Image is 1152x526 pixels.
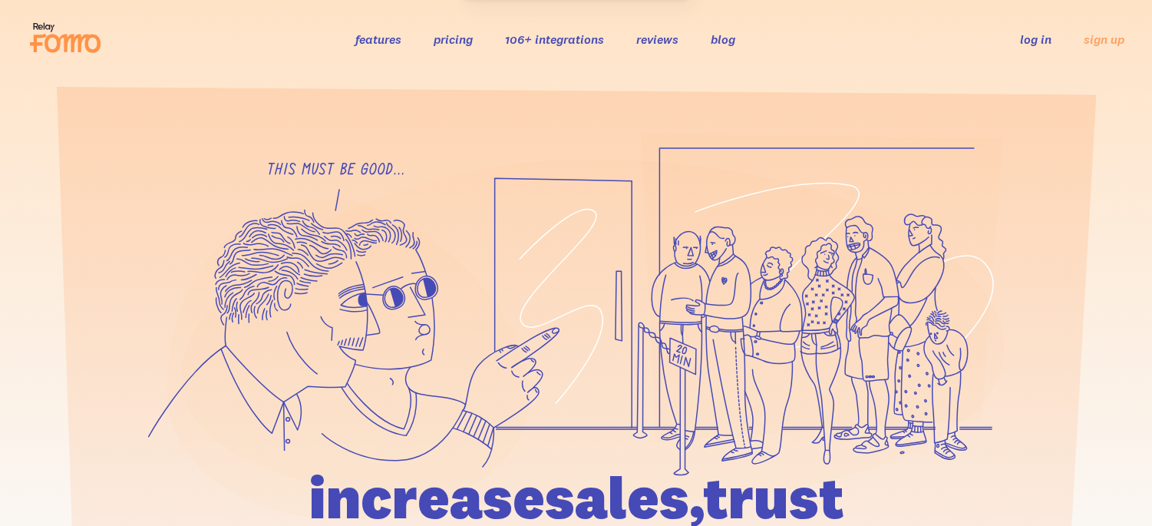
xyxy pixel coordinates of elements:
[434,31,473,47] a: pricing
[355,31,401,47] a: features
[711,31,735,47] a: blog
[1084,31,1124,48] a: sign up
[1020,31,1051,47] a: log in
[636,31,678,47] a: reviews
[505,31,604,47] a: 106+ integrations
